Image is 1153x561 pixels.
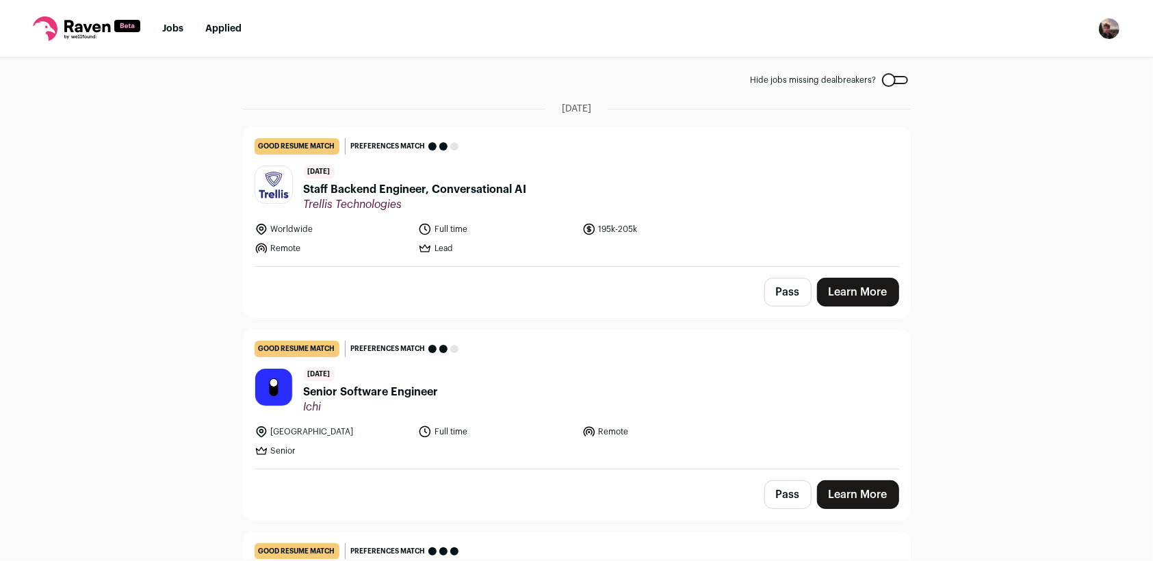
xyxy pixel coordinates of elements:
[764,480,812,509] button: Pass
[255,341,339,357] div: good resume match
[162,24,183,34] a: Jobs
[1098,18,1120,40] img: 15477539-medium_jpg
[582,425,738,439] li: Remote
[817,278,899,306] a: Learn More
[562,102,591,116] span: [DATE]
[418,242,574,255] li: Lead
[1098,18,1120,40] button: Open dropdown
[304,400,439,414] span: Ichi
[351,342,426,356] span: Preferences match
[304,368,335,381] span: [DATE]
[255,543,339,560] div: good resume match
[255,138,339,155] div: good resume match
[255,242,411,255] li: Remote
[304,181,527,198] span: Staff Backend Engineer, Conversational AI
[764,278,812,306] button: Pass
[304,198,527,211] span: Trellis Technologies
[255,425,411,439] li: [GEOGRAPHIC_DATA]
[351,140,426,153] span: Preferences match
[418,425,574,439] li: Full time
[255,222,411,236] li: Worldwide
[304,384,439,400] span: Senior Software Engineer
[255,170,292,200] img: 6ecb8eadd4770e8937effd58efaa5e14b90449da1b76254b5331ef9cb191b862.png
[582,222,738,236] li: 195k-205k
[351,545,426,558] span: Preferences match
[751,75,877,86] span: Hide jobs missing dealbreakers?
[817,480,899,509] a: Learn More
[244,330,910,469] a: good resume match Preferences match [DATE] Senior Software Engineer Ichi [GEOGRAPHIC_DATA] Full t...
[255,444,411,458] li: Senior
[304,166,335,179] span: [DATE]
[205,24,242,34] a: Applied
[244,127,910,266] a: good resume match Preferences match [DATE] Staff Backend Engineer, Conversational AI Trellis Tech...
[255,369,292,406] img: e87de580beedf5e10dce9862e311b325d0ad55dc05732176583a71a8c431fab4.jpg
[418,222,574,236] li: Full time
